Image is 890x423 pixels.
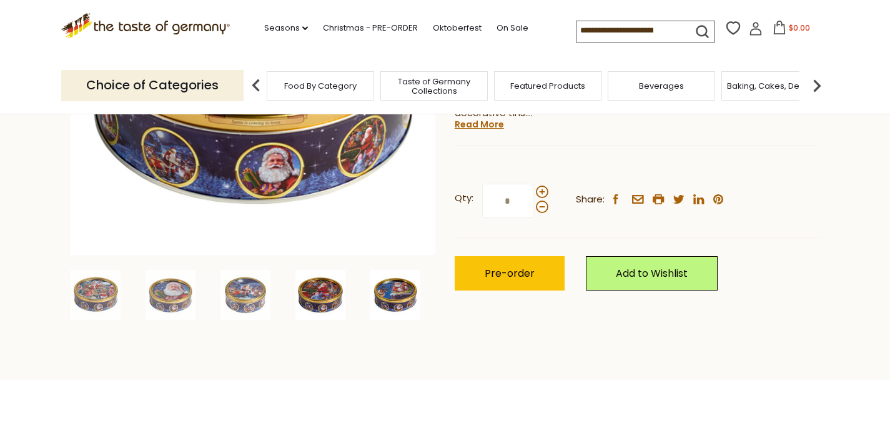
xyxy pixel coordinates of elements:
input: Qty: [482,184,533,218]
a: Taste of Germany Collections [384,77,484,96]
a: Oktoberfest [433,21,482,35]
span: Share: [576,192,605,207]
a: On Sale [497,21,528,35]
button: $0.00 [765,21,818,39]
img: Jacobsens Butter Cookies in Nostalgic Santa Design Tins, 5.3 oz [146,270,195,320]
a: Read More [455,118,504,131]
img: previous arrow [244,73,269,98]
a: Featured Products [510,81,585,91]
a: Add to Wishlist [586,256,718,291]
img: Jacobsens Butter Cookies in Nostalgic Santa Design Tins, 5.3 oz [295,270,345,320]
a: Beverages [639,81,684,91]
img: Jacobsens Butter Cookies in Nostalgic Santa Design Tins, 5.3 oz [220,270,270,320]
a: Seasons [264,21,308,35]
strong: Qty: [455,191,473,206]
a: Christmas - PRE-ORDER [323,21,418,35]
span: Pre-order [485,266,535,281]
img: Jacobsens Butter Cookies in Nostalgic Santa Design Tins, 5.3 oz [71,270,121,320]
a: Food By Category [284,81,357,91]
span: $0.00 [789,22,810,33]
a: Baking, Cakes, Desserts [727,81,824,91]
img: Jacobsens Butter Cookies in Nostalgic Santa Design Tins, 5.3 oz [370,270,420,320]
p: Choice of Categories [61,70,244,101]
button: Pre-order [455,256,565,291]
img: next arrow [804,73,829,98]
